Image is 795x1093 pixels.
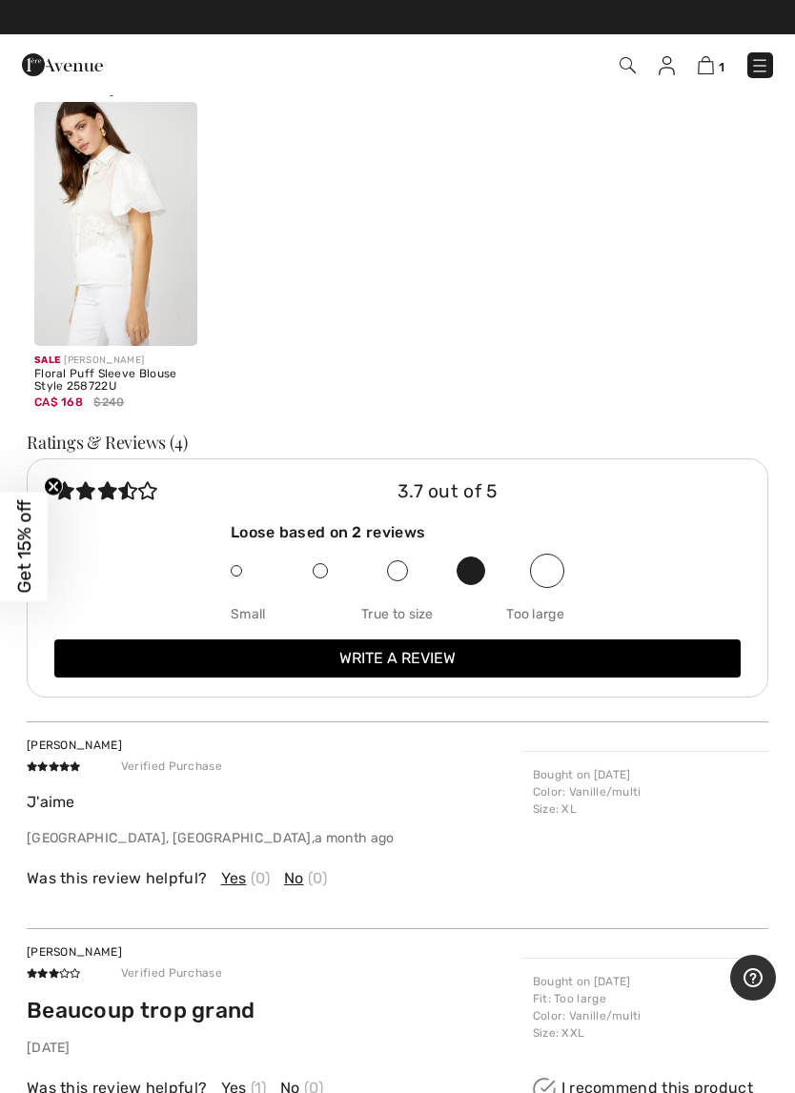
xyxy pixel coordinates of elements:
[533,1026,556,1040] span: Size
[620,57,636,73] img: Search
[22,54,103,72] a: 1ère Avenue
[308,867,328,890] span: (0)
[698,53,724,76] a: 1
[533,785,563,799] span: Color
[27,739,122,752] span: [PERSON_NAME]
[698,56,714,74] img: Shopping Bag
[93,394,124,411] span: $240
[34,354,197,368] div: [PERSON_NAME]
[13,500,35,594] span: Get 15% off
[284,867,304,890] span: No
[34,348,60,366] span: Sale
[251,867,271,890] span: (0)
[533,1024,757,1042] p: : XXL
[27,434,768,451] h3: Ratings & Reviews (4)
[22,46,103,84] img: 1ère Avenue
[533,800,757,818] p: : XL
[397,478,741,506] div: 3.7 out of 5
[315,830,394,846] span: a month ago
[27,791,521,814] p: J'aime
[27,867,207,890] span: Was this review helpful?
[231,521,564,544] div: Loose based on 2 reviews
[659,56,675,75] img: My Info
[44,476,63,496] button: Close teaser
[533,802,556,816] span: Size
[533,992,548,1005] span: Fit
[27,945,122,959] span: [PERSON_NAME]
[34,102,197,346] img: Floral Puff Sleeve Blouse Style 258722U
[27,998,521,1023] h4: Beaucoup trop grand
[730,955,776,1002] iframe: Opens a widget where you can find more information
[453,604,564,624] span: Too large
[102,755,241,778] span: Verified Purchase
[27,830,312,846] span: [GEOGRAPHIC_DATA], [GEOGRAPHIC_DATA]
[533,1007,757,1024] p: : Vanille/multi
[533,990,757,1007] p: : Too large
[221,867,247,890] span: Yes
[533,973,757,990] p: Bought on [DATE]
[34,368,197,395] div: Floral Puff Sleeve Blouse Style 258722U
[342,604,454,624] span: True to size
[533,783,757,800] p: : Vanille/multi
[27,1040,71,1056] span: [DATE]
[27,828,521,848] p: ,
[719,60,724,74] span: 1
[102,961,241,984] span: Verified Purchase
[533,1009,563,1022] span: Color
[34,389,83,409] span: CA$ 168
[750,56,769,75] img: Menu
[54,639,741,678] button: Write a review
[231,604,342,624] span: Small
[533,766,757,783] p: Bought on [DATE]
